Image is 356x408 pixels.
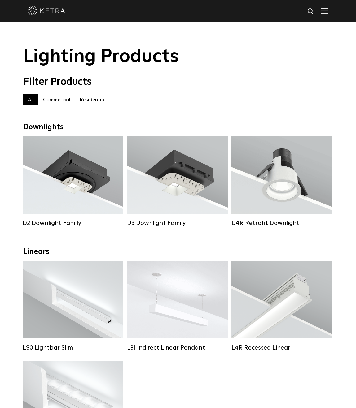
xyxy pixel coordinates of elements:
[28,6,65,15] img: ketra-logo-2019-white
[231,261,332,351] a: L4R Recessed Linear Lumen Output:400 / 600 / 800 / 1000Colors:White / BlackControl:Lutron Clear C...
[307,8,315,15] img: search icon
[38,94,75,105] label: Commercial
[23,344,123,351] div: LS0 Lightbar Slim
[23,94,38,105] label: All
[231,344,332,351] div: L4R Recessed Linear
[23,136,123,227] a: D2 Downlight Family Lumen Output:1200Colors:White / Black / Gloss Black / Silver / Bronze / Silve...
[23,47,179,66] span: Lighting Products
[23,76,333,88] div: Filter Products
[321,8,328,14] img: Hamburger%20Nav.svg
[127,261,228,351] a: L3I Indirect Linear Pendant Lumen Output:400 / 600 / 800 / 1000Housing Colors:White / BlackContro...
[23,247,333,256] div: Linears
[231,219,332,227] div: D4R Retrofit Downlight
[231,136,332,227] a: D4R Retrofit Downlight Lumen Output:800Colors:White / BlackBeam Angles:15° / 25° / 40° / 60°Watta...
[23,123,333,132] div: Downlights
[127,136,228,227] a: D3 Downlight Family Lumen Output:700 / 900 / 1100Colors:White / Black / Silver / Bronze / Paintab...
[127,219,228,227] div: D3 Downlight Family
[75,94,110,105] label: Residential
[23,261,123,351] a: LS0 Lightbar Slim Lumen Output:200 / 350Colors:White / BlackControl:X96 Controller
[127,344,228,351] div: L3I Indirect Linear Pendant
[23,219,123,227] div: D2 Downlight Family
